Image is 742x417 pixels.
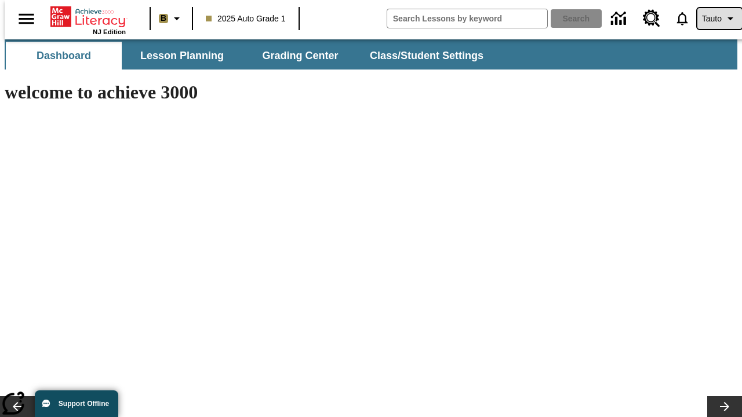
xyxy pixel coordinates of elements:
[262,49,338,63] span: Grading Center
[59,400,109,408] span: Support Offline
[636,3,667,34] a: Resource Center, Will open in new tab
[6,42,122,69] button: Dashboard
[206,13,286,25] span: 2025 Auto Grade 1
[667,3,697,34] a: Notifications
[37,49,91,63] span: Dashboard
[50,5,126,28] a: Home
[124,42,240,69] button: Lesson Planning
[5,39,737,69] div: SubNavbar
[9,2,43,36] button: Open side menu
[5,82,505,103] h1: welcome to achieve 3000
[387,9,547,28] input: search field
[604,3,636,35] a: Data Center
[93,28,126,35] span: NJ Edition
[140,49,224,63] span: Lesson Planning
[50,4,126,35] div: Home
[702,13,722,25] span: Tauto
[5,42,494,69] div: SubNavbar
[154,8,188,29] button: Boost Class color is light brown. Change class color
[707,396,742,417] button: Lesson carousel, Next
[161,11,166,25] span: B
[35,390,118,417] button: Support Offline
[242,42,358,69] button: Grading Center
[370,49,483,63] span: Class/Student Settings
[697,8,742,29] button: Profile/Settings
[361,42,493,69] button: Class/Student Settings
